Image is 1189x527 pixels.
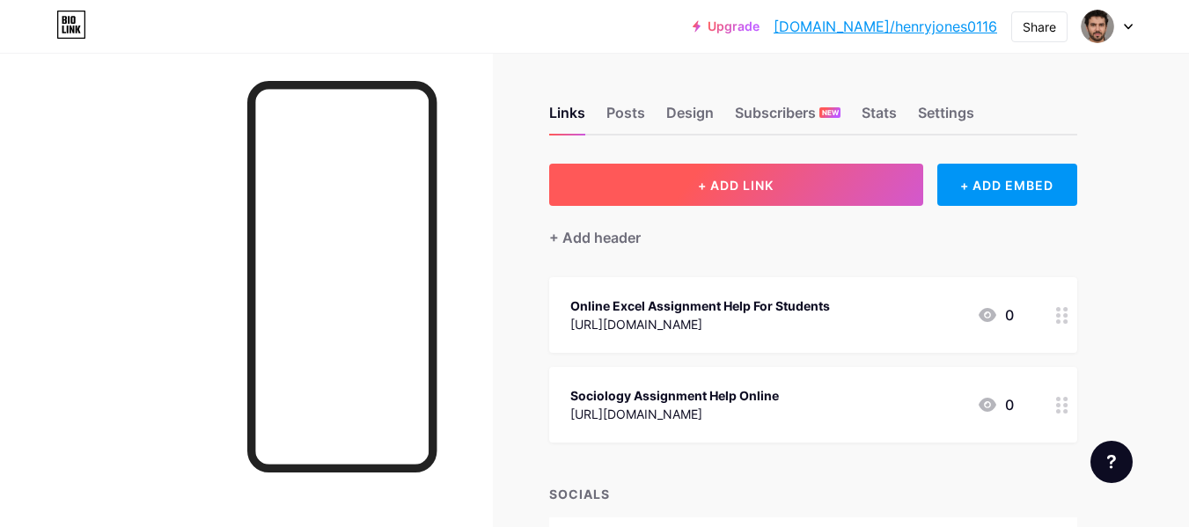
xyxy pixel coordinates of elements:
span: NEW [822,107,839,118]
img: henryjones0116 [1081,10,1114,43]
span: + ADD LINK [698,178,774,193]
div: Online Excel Assignment Help For Students [570,296,830,315]
button: + ADD LINK [549,164,923,206]
div: 0 [977,394,1014,415]
div: Subscribers [735,102,840,134]
div: [URL][DOMAIN_NAME] [570,315,830,333]
div: Sociology Assignment Help Online [570,386,779,405]
div: [URL][DOMAIN_NAME] [570,405,779,423]
div: Design [666,102,714,134]
div: Links [549,102,585,134]
div: Posts [606,102,645,134]
a: Upgrade [693,19,760,33]
div: + ADD EMBED [937,164,1077,206]
div: Stats [862,102,897,134]
div: Share [1023,18,1056,36]
div: SOCIALS [549,485,1077,503]
div: + Add header [549,227,641,248]
a: [DOMAIN_NAME]/henryjones0116 [774,16,997,37]
div: 0 [977,304,1014,326]
div: Settings [918,102,974,134]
